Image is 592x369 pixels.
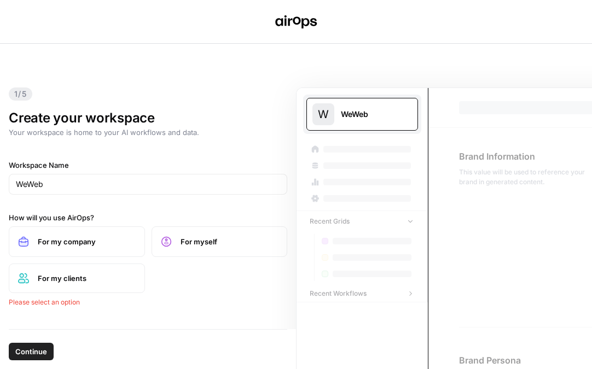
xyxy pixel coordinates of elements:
span: For my company [38,236,136,247]
span: For my clients [38,273,136,284]
label: How will you use AirOps? [9,212,287,223]
span: W [318,107,329,122]
span: 1/5 [9,87,32,101]
label: Workspace Name [9,160,287,171]
span: For myself [181,236,278,247]
input: SpaceOps [16,179,280,190]
div: Please select an option [9,297,287,307]
p: Your workspace is home to your AI workflows and data. [9,127,287,138]
span: Continue [15,346,47,357]
h1: Create your workspace [9,109,287,127]
button: Continue [9,343,54,360]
